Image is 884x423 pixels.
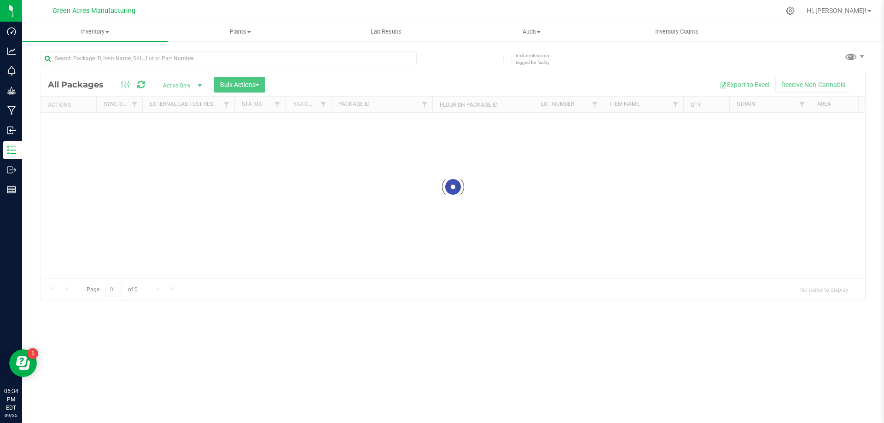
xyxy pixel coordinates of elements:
input: Search Package ID, Item Name, SKU, Lot or Part Number... [41,52,417,65]
span: Audit [459,28,604,36]
span: Plants [168,28,313,36]
inline-svg: Outbound [7,165,16,174]
p: 09/25 [4,412,18,419]
inline-svg: Analytics [7,46,16,56]
iframe: Resource center [9,349,37,377]
span: Inventory [22,28,168,36]
span: Lab Results [358,28,414,36]
inline-svg: Reports [7,185,16,194]
a: Inventory [22,22,168,41]
inline-svg: Manufacturing [7,106,16,115]
a: Inventory Counts [604,22,750,41]
inline-svg: Monitoring [7,66,16,75]
a: Audit [459,22,604,41]
span: Hi, [PERSON_NAME]! [807,7,867,14]
span: Include items not tagged for facility [516,52,562,66]
p: 05:34 PM EDT [4,387,18,412]
a: Lab Results [313,22,459,41]
inline-svg: Dashboard [7,27,16,36]
div: Manage settings [785,6,796,15]
a: Plants [168,22,313,41]
iframe: Resource center unread badge [27,348,38,359]
span: Inventory Counts [643,28,711,36]
inline-svg: Inbound [7,126,16,135]
inline-svg: Grow [7,86,16,95]
inline-svg: Inventory [7,145,16,155]
span: Green Acres Manufacturing [52,7,135,15]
